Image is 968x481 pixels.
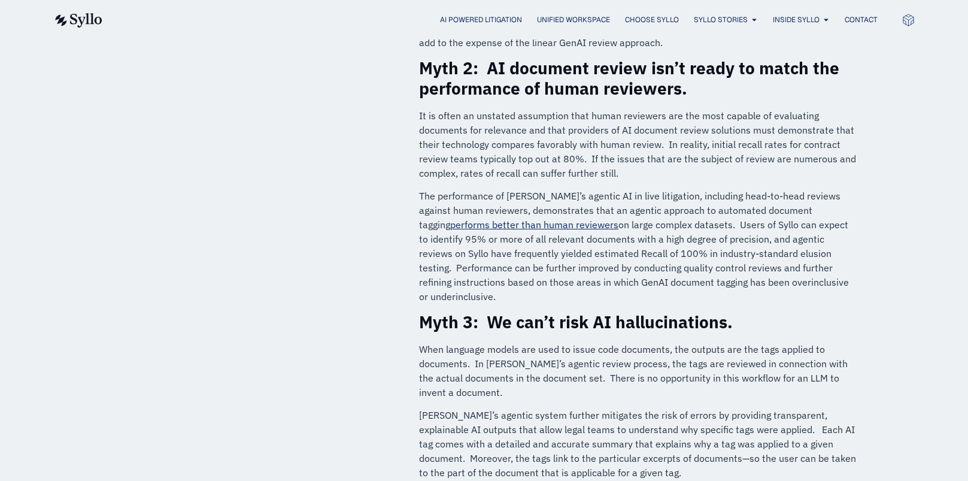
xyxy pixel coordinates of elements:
[126,14,878,26] div: Menu Toggle
[419,311,733,333] strong: Myth 3: We can’t risk AI hallucinations.
[440,14,522,25] a: AI Powered Litigation
[537,14,610,25] a: Unified Workspace
[419,189,858,304] p: The performance of [PERSON_NAME]’s agentic AI in live litigation, including head-to-head reviews ...
[53,13,102,28] img: syllo
[419,342,858,400] p: When language models are used to issue code documents, the outputs are the tags applied to docume...
[773,14,820,25] a: Inside Syllo
[625,14,679,25] a: Choose Syllo
[419,108,858,180] p: It is often an unstated assumption that human reviewers are the most capable of evaluating docume...
[694,14,748,25] a: Syllo Stories
[419,408,858,480] p: [PERSON_NAME]’s agentic system further mitigates the risk of errors by providing transparent, exp...
[419,57,839,99] strong: Myth 2: AI document review isn’t ready to match the performance of human reviewers.
[450,219,618,231] a: performs better than human reviewers
[126,14,878,26] nav: Menu
[845,14,878,25] a: Contact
